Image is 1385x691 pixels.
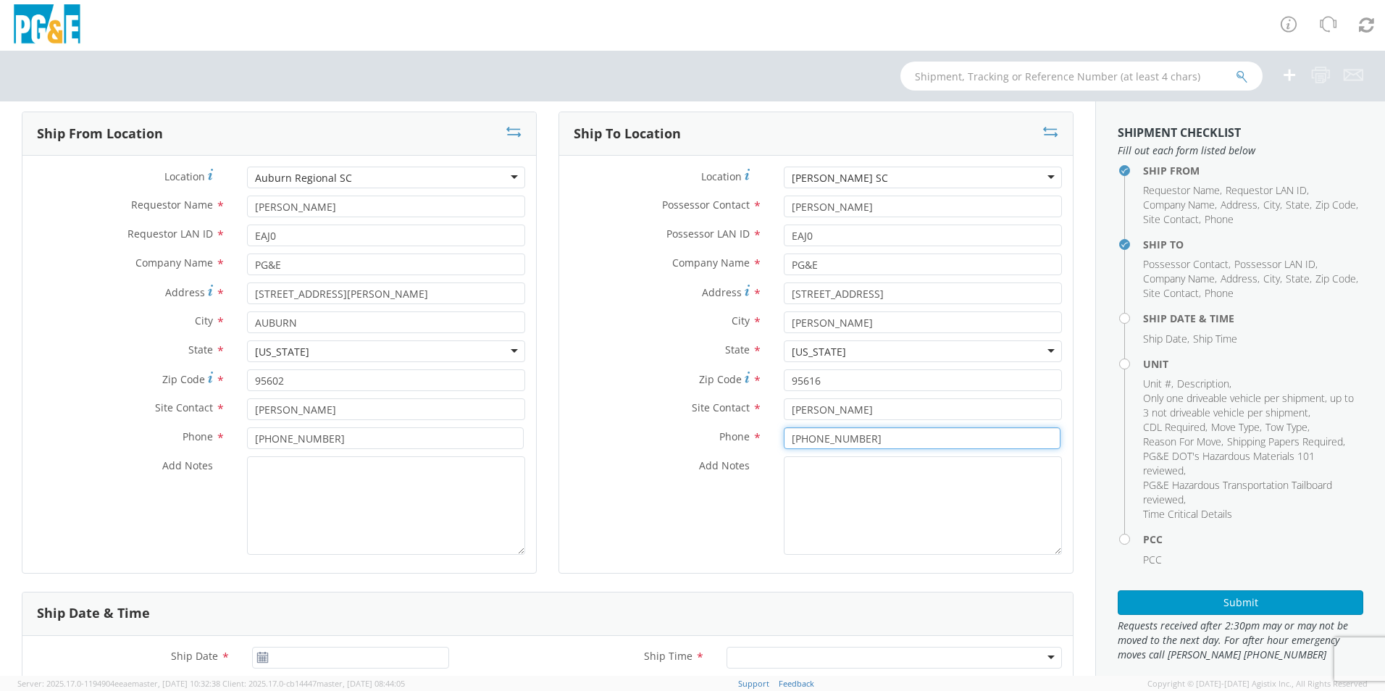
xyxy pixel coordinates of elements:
[1263,198,1280,212] span: City
[1143,212,1201,227] li: ,
[1143,239,1363,250] h4: Ship To
[792,171,888,185] div: [PERSON_NAME] SC
[37,606,150,621] h3: Ship Date & Time
[644,649,692,663] span: Ship Time
[1315,198,1356,212] span: Zip Code
[1263,272,1280,285] span: City
[1143,332,1187,345] span: Ship Date
[255,171,352,185] div: Auburn Regional SC
[1211,420,1260,434] span: Move Type
[666,227,750,240] span: Possessor LAN ID
[1143,183,1222,198] li: ,
[1143,435,1223,449] li: ,
[1143,272,1217,286] li: ,
[1315,198,1358,212] li: ,
[1143,478,1360,507] li: ,
[1143,420,1208,435] li: ,
[11,4,83,47] img: pge-logo-06675f144f4cfa6a6814.png
[1143,332,1189,346] li: ,
[1226,183,1309,198] li: ,
[1118,590,1363,615] button: Submit
[1286,272,1310,285] span: State
[1143,449,1360,478] li: ,
[1177,377,1231,391] li: ,
[1234,257,1315,271] span: Possessor LAN ID
[1286,198,1310,212] span: State
[1263,198,1282,212] li: ,
[574,127,681,141] h3: Ship To Location
[162,458,213,472] span: Add Notes
[162,372,205,386] span: Zip Code
[1118,143,1363,158] span: Fill out each form listed below
[1143,286,1201,301] li: ,
[738,678,769,689] a: Support
[779,678,814,689] a: Feedback
[1143,391,1360,420] li: ,
[701,169,742,183] span: Location
[1286,198,1312,212] li: ,
[127,227,213,240] span: Requestor LAN ID
[1143,257,1231,272] li: ,
[155,401,213,414] span: Site Contact
[1263,272,1282,286] li: ,
[1143,553,1162,566] span: PCC
[1177,377,1229,390] span: Description
[719,430,750,443] span: Phone
[1221,272,1258,285] span: Address
[164,169,205,183] span: Location
[1143,377,1173,391] li: ,
[1315,272,1358,286] li: ,
[1265,420,1307,434] span: Tow Type
[1143,534,1363,545] h4: PCC
[1143,183,1220,197] span: Requestor Name
[1143,212,1199,226] span: Site Contact
[37,127,163,141] h3: Ship From Location
[1193,332,1237,345] span: Ship Time
[1143,377,1171,390] span: Unit #
[699,372,742,386] span: Zip Code
[732,314,750,327] span: City
[1227,435,1343,448] span: Shipping Papers Required
[1143,165,1363,176] h4: Ship From
[1315,272,1356,285] span: Zip Code
[195,314,213,327] span: City
[1226,183,1307,197] span: Requestor LAN ID
[1143,286,1199,300] span: Site Contact
[699,458,750,472] span: Add Notes
[1234,257,1318,272] li: ,
[1286,272,1312,286] li: ,
[1265,420,1310,435] li: ,
[188,343,213,356] span: State
[692,401,750,414] span: Site Contact
[1143,449,1315,477] span: PG&E DOT's Hazardous Materials 101 reviewed
[1143,391,1354,419] span: Only one driveable vehicle per shipment, up to 3 not driveable vehicle per shipment
[1143,313,1363,324] h4: Ship Date & Time
[1227,435,1345,449] li: ,
[132,678,220,689] span: master, [DATE] 10:32:38
[1143,359,1363,369] h4: Unit
[222,678,405,689] span: Client: 2025.17.0-cb14447
[1118,619,1363,662] span: Requests received after 2:30pm may or may not be moved to the next day. For after hour emergency ...
[725,343,750,356] span: State
[1221,198,1258,212] span: Address
[255,345,309,359] div: [US_STATE]
[17,678,220,689] span: Server: 2025.17.0-1194904eeae
[317,678,405,689] span: master, [DATE] 08:44:05
[1143,272,1215,285] span: Company Name
[702,285,742,299] span: Address
[1143,420,1205,434] span: CDL Required
[171,649,218,663] span: Ship Date
[1143,198,1215,212] span: Company Name
[792,345,846,359] div: [US_STATE]
[662,198,750,212] span: Possessor Contact
[131,198,213,212] span: Requestor Name
[1143,257,1229,271] span: Possessor Contact
[1147,678,1368,690] span: Copyright © [DATE]-[DATE] Agistix Inc., All Rights Reserved
[1221,198,1260,212] li: ,
[165,285,205,299] span: Address
[1143,198,1217,212] li: ,
[1143,507,1232,521] span: Time Critical Details
[1143,435,1221,448] span: Reason For Move
[1205,286,1234,300] span: Phone
[1143,478,1332,506] span: PG&E Hazardous Transportation Tailboard reviewed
